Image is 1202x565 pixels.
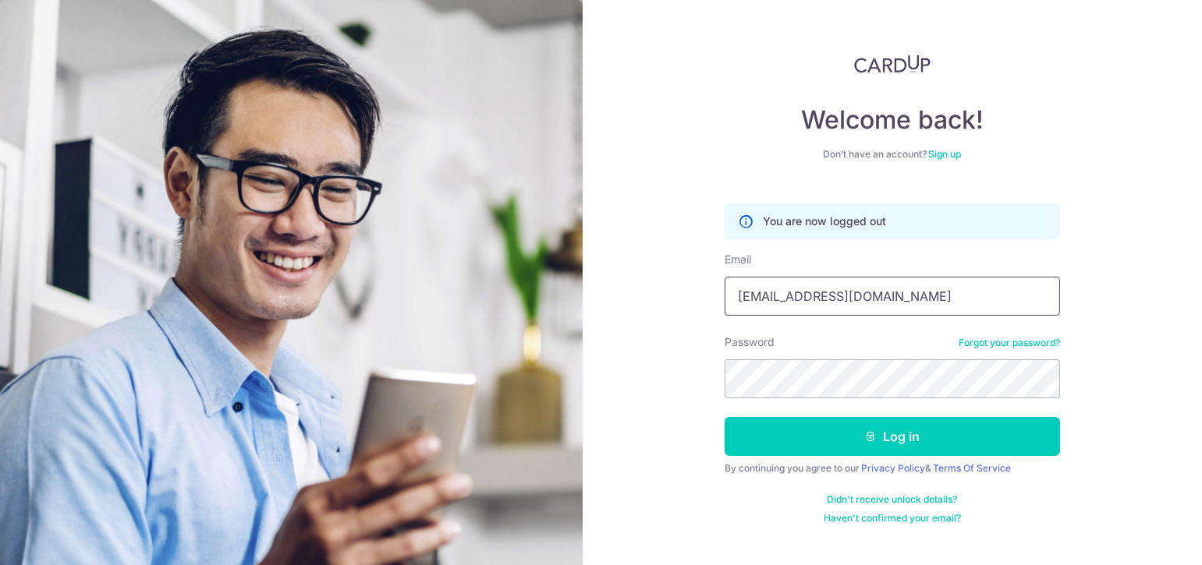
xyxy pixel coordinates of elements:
a: Haven't confirmed your email? [824,512,961,524]
button: Log in [725,417,1060,456]
p: You are now logged out [763,214,886,229]
a: Forgot your password? [959,337,1060,349]
label: Email [725,252,751,267]
a: Terms Of Service [933,462,1011,474]
a: Privacy Policy [861,462,925,474]
a: Didn't receive unlock details? [827,493,957,506]
label: Password [725,334,775,350]
input: Enter your Email [725,277,1060,316]
h4: Welcome back! [725,104,1060,136]
div: By continuing you agree to our & [725,462,1060,475]
a: Sign up [928,148,961,160]
img: CardUp Logo [854,55,931,73]
div: Don’t have an account? [725,148,1060,161]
